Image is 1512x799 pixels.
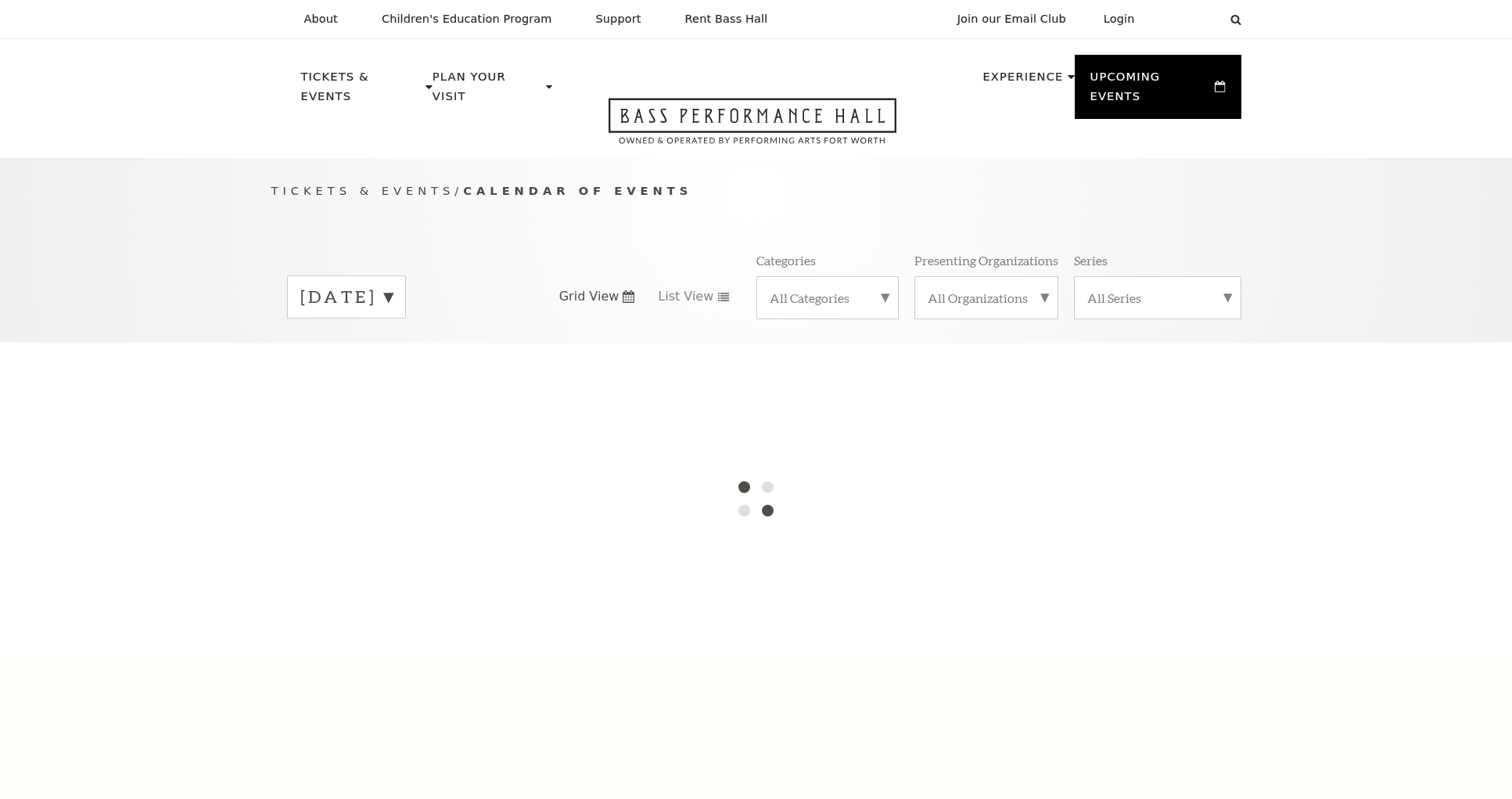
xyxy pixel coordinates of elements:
[1087,290,1228,306] label: All Series
[1160,12,1216,27] select: Select:
[596,13,641,26] p: Support
[982,67,1063,95] p: Experience
[914,252,1058,268] p: Presenting Organizations
[770,290,885,306] label: All Categories
[658,288,713,305] span: List View
[928,290,1045,306] label: All Organizations
[1074,252,1108,268] p: Series
[463,184,692,197] span: Calendar of Events
[271,182,1241,201] p: /
[685,13,768,26] p: Rent Bass Hall
[1090,67,1212,115] p: Upcoming Events
[271,184,455,197] span: Tickets & Events
[382,13,552,26] p: Children's Education Program
[559,288,620,305] span: Grid View
[433,67,542,115] p: Plan Your Visit
[301,67,422,115] p: Tickets & Events
[304,13,338,26] p: About
[756,252,816,268] p: Categories
[300,285,393,309] label: [DATE]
